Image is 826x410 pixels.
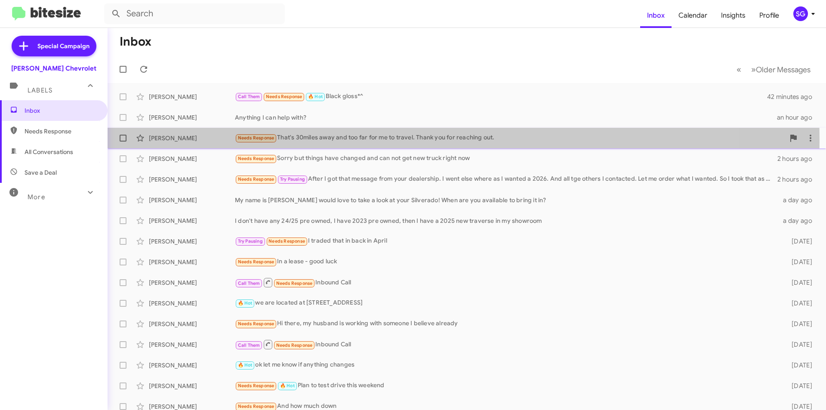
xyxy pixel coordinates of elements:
[235,196,778,204] div: My name is [PERSON_NAME] would love to take a look at your Silverado! When are you available to b...
[746,61,816,78] button: Next
[238,300,253,306] span: 🔥 Hot
[104,3,285,24] input: Search
[778,196,819,204] div: a day ago
[640,3,672,28] a: Inbox
[778,320,819,328] div: [DATE]
[149,320,235,328] div: [PERSON_NAME]
[778,258,819,266] div: [DATE]
[778,278,819,287] div: [DATE]
[235,339,778,350] div: Inbound Call
[238,362,253,368] span: 🔥 Hot
[28,193,45,201] span: More
[238,135,274,141] span: Needs Response
[777,113,819,122] div: an hour ago
[149,175,235,184] div: [PERSON_NAME]
[751,64,756,75] span: »
[149,299,235,308] div: [PERSON_NAME]
[752,3,786,28] a: Profile
[235,92,767,102] div: Black gloss*^
[308,94,323,99] span: 🔥 Hot
[778,299,819,308] div: [DATE]
[778,340,819,349] div: [DATE]
[756,65,811,74] span: Older Messages
[238,238,263,244] span: Try Pausing
[793,6,808,21] div: SG
[149,361,235,370] div: [PERSON_NAME]
[276,281,313,286] span: Needs Response
[268,238,305,244] span: Needs Response
[235,133,785,143] div: That's 30miles away and too far for me to travel. Thank you for reaching out.
[235,236,778,246] div: I traded that in back in April
[149,237,235,246] div: [PERSON_NAME]
[778,237,819,246] div: [DATE]
[238,342,260,348] span: Call Them
[778,382,819,390] div: [DATE]
[280,383,295,388] span: 🔥 Hot
[25,106,98,115] span: Inbox
[731,61,746,78] button: Previous
[149,154,235,163] div: [PERSON_NAME]
[778,216,819,225] div: a day ago
[149,216,235,225] div: [PERSON_NAME]
[235,360,778,370] div: ok let me know if anything changes
[235,298,778,308] div: we are located at [STREET_ADDRESS]
[28,86,52,94] span: Labels
[238,259,274,265] span: Needs Response
[12,36,96,56] a: Special Campaign
[11,64,96,73] div: [PERSON_NAME] Chevrolet
[238,176,274,182] span: Needs Response
[25,168,57,177] span: Save a Deal
[276,342,313,348] span: Needs Response
[778,361,819,370] div: [DATE]
[149,258,235,266] div: [PERSON_NAME]
[714,3,752,28] a: Insights
[767,92,819,101] div: 42 minutes ago
[235,154,777,163] div: Sorry but things have changed and can not get new truck right now
[672,3,714,28] a: Calendar
[737,64,741,75] span: «
[266,94,302,99] span: Needs Response
[732,61,816,78] nav: Page navigation example
[235,257,778,267] div: In a lease - good luck
[149,278,235,287] div: [PERSON_NAME]
[235,277,778,288] div: Inbound Call
[238,321,274,327] span: Needs Response
[149,340,235,349] div: [PERSON_NAME]
[25,127,98,136] span: Needs Response
[25,148,73,156] span: All Conversations
[238,94,260,99] span: Call Them
[777,154,819,163] div: 2 hours ago
[777,175,819,184] div: 2 hours ago
[238,383,274,388] span: Needs Response
[149,134,235,142] div: [PERSON_NAME]
[37,42,89,50] span: Special Campaign
[238,404,274,409] span: Needs Response
[786,6,817,21] button: SG
[149,382,235,390] div: [PERSON_NAME]
[149,92,235,101] div: [PERSON_NAME]
[238,281,260,286] span: Call Them
[235,319,778,329] div: Hi there, my husband is working with someone I believe already
[235,216,778,225] div: I don't have any 24/25 pre owned, I have 2023 pre owned, then I have a 2025 new traverse in my sh...
[149,196,235,204] div: [PERSON_NAME]
[149,113,235,122] div: [PERSON_NAME]
[120,35,151,49] h1: Inbox
[238,156,274,161] span: Needs Response
[280,176,305,182] span: Try Pausing
[235,174,777,184] div: After I got that message from your dealership. I went else where as I wanted a 2026. And all tge ...
[235,113,777,122] div: Anything I can help with?
[235,381,778,391] div: Plan to test drive this weekend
